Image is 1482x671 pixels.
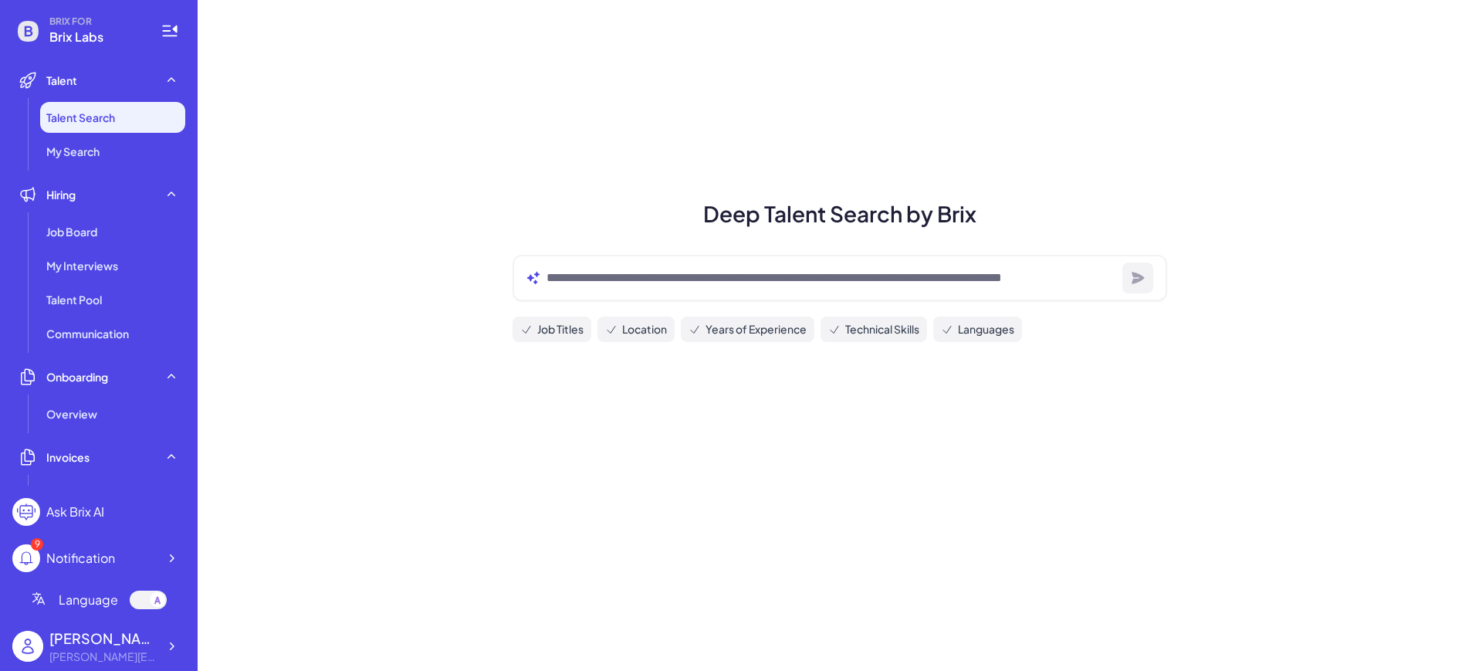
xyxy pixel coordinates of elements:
[46,292,102,307] span: Talent Pool
[46,258,118,273] span: My Interviews
[31,538,43,551] div: 9
[705,321,807,337] span: Years of Experience
[46,406,97,422] span: Overview
[537,321,584,337] span: Job Titles
[46,187,76,202] span: Hiring
[46,110,115,125] span: Talent Search
[845,321,919,337] span: Technical Skills
[46,549,115,568] div: Notification
[49,28,142,46] span: Brix Labs
[49,649,157,665] div: carol@joinbrix.com
[49,15,142,28] span: BRIX FOR
[59,591,118,609] span: Language
[958,321,1014,337] span: Languages
[494,198,1186,230] h1: Deep Talent Search by Brix
[46,224,97,239] span: Job Board
[12,631,43,662] img: user_logo.png
[46,326,129,341] span: Communication
[46,503,104,521] div: Ask Brix AI
[622,321,667,337] span: Location
[46,144,100,159] span: My Search
[46,449,90,465] span: Invoices
[46,73,77,88] span: Talent
[49,628,157,649] div: Shuwei Yang
[46,369,108,385] span: Onboarding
